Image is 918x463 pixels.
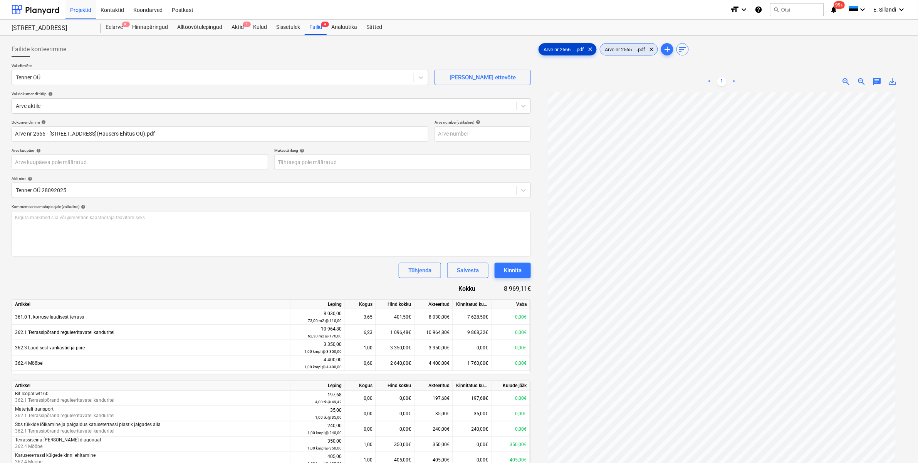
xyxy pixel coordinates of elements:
[415,437,453,452] div: 350,00€
[495,263,531,278] button: Kinnita
[376,421,415,437] div: 0,00€
[857,77,866,86] span: zoom_out
[272,20,305,35] div: Sissetulek
[294,391,342,406] div: 197,68
[376,309,415,325] div: 401,50€
[345,437,376,452] div: 1,00
[435,120,531,125] div: Arve number (valikuline)
[79,205,86,209] span: help
[874,7,896,13] span: E. Sillandi
[12,45,66,54] span: Failide konteerimine
[15,361,44,366] span: 362.4 Mööbel
[327,20,362,35] a: Analüütika
[362,20,387,35] a: Sätted
[15,453,96,458] span: Katuseterrassi külgede kinni ehitamine
[291,300,345,309] div: Leping
[173,20,227,35] a: Alltöövõtulepingud
[294,341,342,355] div: 3 350,00
[345,340,376,356] div: 1,00
[294,422,342,436] div: 240,00
[315,415,342,419] small: 1,00 tk @ 35,00
[453,325,492,340] div: 9 868,32€
[415,421,453,437] div: 240,00€
[600,47,650,52] span: Arve nr 2565 -...pdf
[12,126,428,142] input: Dokumendi nimi
[308,319,342,323] small: 73,00 m2 @ 110,00
[474,120,480,124] span: help
[26,176,32,181] span: help
[453,437,492,452] div: 0,00€
[101,20,128,35] a: Eelarve9+
[304,349,342,354] small: 1,00 kmpl @ 3 350,00
[227,20,248,35] a: Aktid1
[453,381,492,391] div: Kinnitatud kulud
[15,330,114,335] span: 362.1 Terrassipõrand reguleeritavatel kanduritel
[291,381,345,391] div: Leping
[492,406,530,421] div: 0,00€
[376,391,415,406] div: 0,00€
[12,63,428,70] p: Vali ettevõte
[447,263,488,278] button: Salvesta
[539,47,589,52] span: Arve nr 2566 -...pdf
[492,309,530,325] div: 0,00€
[453,309,492,325] div: 7 628,50€
[492,391,530,406] div: 0,00€
[415,340,453,356] div: 3 350,00€
[15,406,54,412] span: Materjali transport
[431,284,488,293] div: Kokku
[305,20,327,35] a: Failid4
[504,265,522,275] div: Kinnita
[717,77,727,86] a: Page 1 is your current page
[492,325,530,340] div: 0,00€
[376,381,415,391] div: Hind kokku
[739,5,748,14] i: keyboard_arrow_down
[298,148,304,153] span: help
[15,345,85,351] span: 362.3 Laudisest varikastid ja piire
[879,426,918,463] iframe: Chat Widget
[12,204,531,209] div: Kommentaar raamatupidajale (valikuline)
[730,5,739,14] i: format_size
[308,334,342,338] small: 62,30 m2 @ 176,00
[345,421,376,437] div: 0,00
[453,300,492,309] div: Kinnitatud kulud
[415,381,453,391] div: Akteeritud
[12,24,92,32] div: [STREET_ADDRESS]
[600,43,658,55] div: Arve nr 2565 -...pdf
[35,148,41,153] span: help
[294,310,342,324] div: 8 030,00
[345,300,376,309] div: Kogus
[492,300,530,309] div: Vaba
[345,325,376,340] div: 6,23
[492,381,530,391] div: Kulude jääk
[453,391,492,406] div: 197,68€
[453,421,492,437] div: 240,00€
[453,356,492,371] div: 1 760,00€
[415,406,453,421] div: 35,00€
[40,120,46,124] span: help
[586,45,595,54] span: clear
[834,1,845,9] span: 99+
[47,92,53,96] span: help
[12,91,531,96] div: Vali dokumendi tüüp
[15,428,114,434] span: 362.1 Terrassipõrand reguleeritavatel kanduritel
[873,77,882,86] span: chat
[15,444,44,449] span: 362.4 Mööbel
[227,20,248,35] div: Aktid
[304,365,342,369] small: 1,00 kmpl @ 4 400,00
[450,72,516,82] div: [PERSON_NAME] ettevõte
[376,437,415,452] div: 350,00€
[307,446,342,450] small: 1,00 kmpl @ 350,00
[705,77,714,86] a: Previous page
[345,406,376,421] div: 0,00
[15,413,114,418] span: 362.1 Terrassipõrand reguleeritavatel kanduritel
[294,407,342,421] div: 35,00
[248,20,272,35] a: Kulud
[376,325,415,340] div: 1 096,48€
[12,176,531,181] div: Akti nimi
[15,437,101,443] span: Terrassiseina lisa tugi diagonaal
[415,309,453,325] div: 8 030,00€
[888,77,897,86] span: save_alt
